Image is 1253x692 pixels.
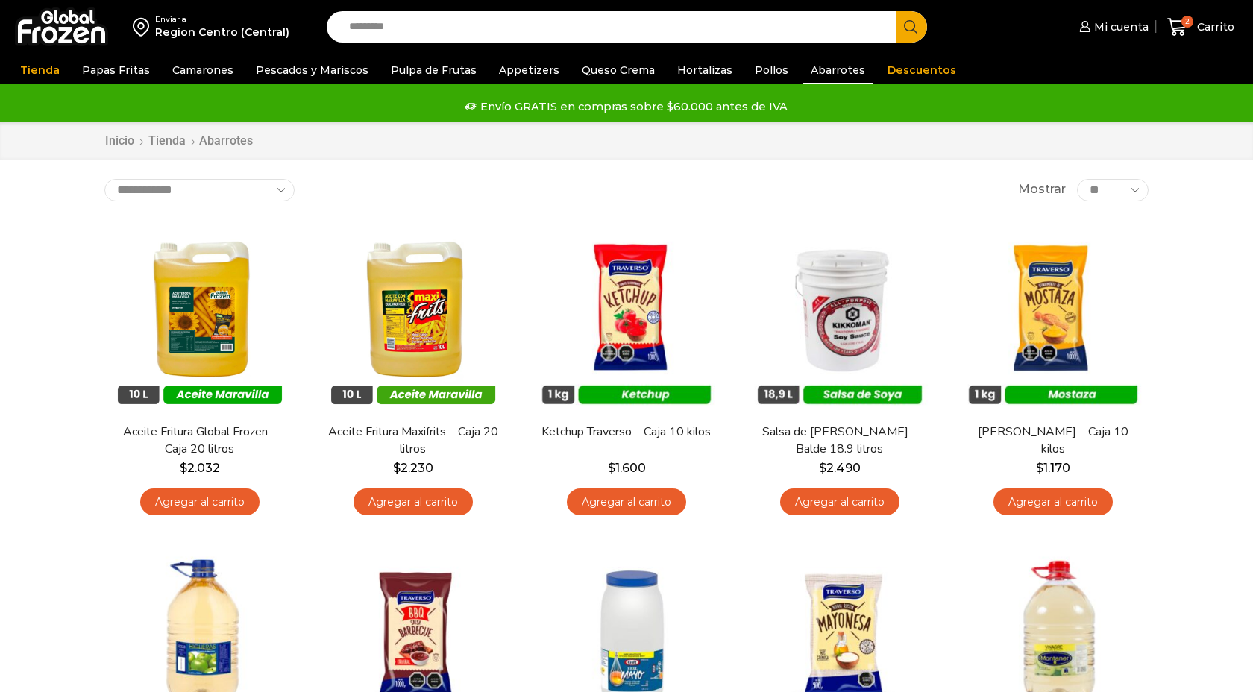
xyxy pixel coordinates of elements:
[1075,12,1149,42] a: Mi cuenta
[1036,461,1070,475] bdi: 1.170
[354,488,473,516] a: Agregar al carrito: “Aceite Fritura Maxifrits - Caja 20 litros”
[967,424,1139,458] a: [PERSON_NAME] – Caja 10 kilos
[819,461,826,475] span: $
[114,424,286,458] a: Aceite Fritura Global Frozen – Caja 20 litros
[1018,181,1066,198] span: Mostrar
[248,56,376,84] a: Pescados y Mariscos
[492,56,567,84] a: Appetizers
[1090,19,1149,34] span: Mi cuenta
[104,133,135,150] a: Inicio
[993,488,1113,516] a: Agregar al carrito: “Mostaza Traverso - Caja 10 kilos”
[819,461,861,475] bdi: 2.490
[165,56,241,84] a: Camarones
[327,424,499,458] a: Aceite Fritura Maxifrits – Caja 20 litros
[133,14,155,40] img: address-field-icon.svg
[180,461,220,475] bdi: 2.032
[780,488,899,516] a: Agregar al carrito: “Salsa de Soya Kikkoman - Balde 18.9 litros”
[1193,19,1234,34] span: Carrito
[13,56,67,84] a: Tienda
[567,488,686,516] a: Agregar al carrito: “Ketchup Traverso - Caja 10 kilos”
[670,56,740,84] a: Hortalizas
[383,56,484,84] a: Pulpa de Frutas
[1036,461,1043,475] span: $
[608,461,615,475] span: $
[896,11,927,43] button: Search button
[880,56,964,84] a: Descuentos
[754,424,926,458] a: Salsa de [PERSON_NAME] – Balde 18.9 litros
[155,25,289,40] div: Region Centro (Central)
[393,461,401,475] span: $
[155,14,289,25] div: Enviar a
[608,461,646,475] bdi: 1.600
[180,461,187,475] span: $
[1181,16,1193,28] span: 2
[541,424,712,441] a: Ketchup Traverso – Caja 10 kilos
[199,133,253,148] h1: Abarrotes
[104,179,295,201] select: Pedido de la tienda
[140,488,260,516] a: Agregar al carrito: “Aceite Fritura Global Frozen – Caja 20 litros”
[75,56,157,84] a: Papas Fritas
[104,133,253,150] nav: Breadcrumb
[148,133,186,150] a: Tienda
[1163,10,1238,45] a: 2 Carrito
[574,56,662,84] a: Queso Crema
[747,56,796,84] a: Pollos
[393,461,433,475] bdi: 2.230
[803,56,873,84] a: Abarrotes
